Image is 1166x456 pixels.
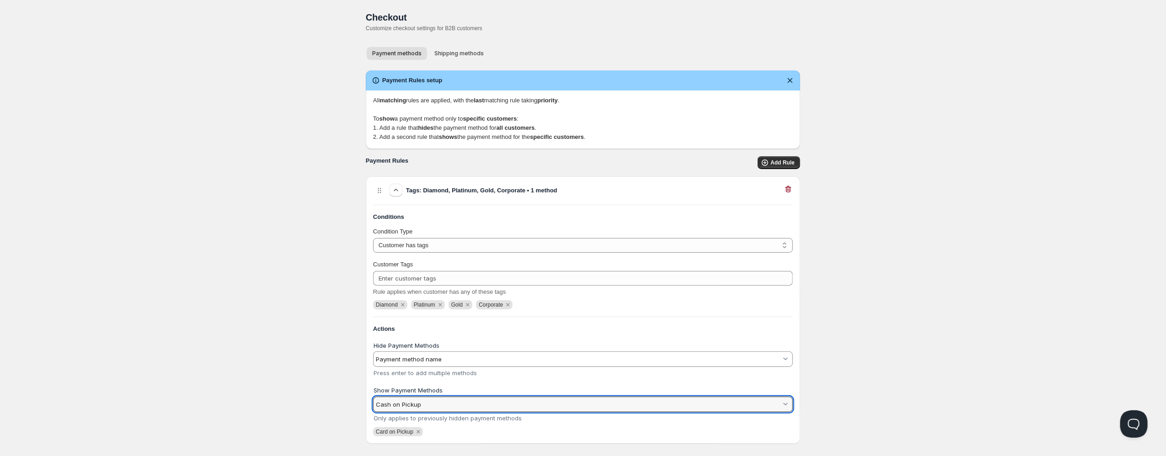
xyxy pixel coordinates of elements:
p: All rules are applied, with the matching rule taking . To a payment method only to : 1. Add a rul... [373,96,793,142]
h4: Conditions [373,212,793,222]
button: Remove Platinum [436,301,444,309]
span: Card on Pickup [376,429,413,435]
div: Press enter to add multiple methods [374,369,793,376]
span: Add Rule [770,159,795,166]
span: Rule applies when customer has any of these tags [373,288,506,295]
input: Enter customer tags [373,271,793,286]
h3: Tags: Diamond, Platinum, Gold, Corporate • 1 method [406,186,557,195]
b: last [474,97,484,104]
span: Customer Tags [373,261,413,268]
span: Checkout [366,12,407,22]
label: Hide Payment Methods [374,342,439,349]
h2: Payment Rules setup [382,76,443,85]
button: Remove Corporate [504,301,512,309]
span: Diamond [376,302,398,308]
b: specific customers [463,115,517,122]
span: Shipping methods [434,50,484,57]
p: Customize checkout settings for B2B customers [366,25,800,32]
button: Remove Card on Pickup [414,428,423,436]
button: Remove Diamond [399,301,407,309]
iframe: Help Scout Beacon - Open [1120,410,1148,438]
span: Platinum [414,302,435,308]
b: show [380,115,395,122]
b: matching [380,97,406,104]
div: Only applies to previously hidden payment methods [374,414,793,422]
button: Remove Gold [464,301,472,309]
span: Condition Type [373,228,413,235]
button: Add Rule [758,156,800,169]
span: Payment methods [372,50,422,57]
b: shows [439,133,457,140]
input: Payment method name [376,352,781,366]
h2: Payment Rules [366,156,408,169]
input: Payment method name [376,397,781,412]
button: Dismiss notification [784,74,797,87]
h4: Actions [373,324,793,334]
label: Show Payment Methods [374,387,443,394]
b: priority [537,97,558,104]
span: Gold [451,302,463,308]
b: specific customers [530,133,584,140]
b: hides [418,124,433,131]
span: Corporate [479,302,503,308]
b: all customers [497,124,535,131]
